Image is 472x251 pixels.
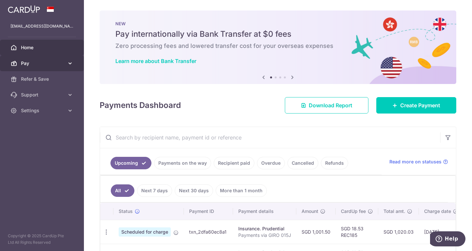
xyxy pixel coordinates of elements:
[302,208,318,215] span: Amount
[100,99,181,111] h4: Payments Dashboard
[100,127,440,148] input: Search by recipient name, payment id or reference
[21,92,64,98] span: Support
[115,29,441,39] h5: Pay internationally via Bank Transfer at $0 fees
[296,220,336,244] td: SGD 1,001.50
[100,10,456,84] img: Bank transfer banner
[21,60,64,67] span: Pay
[430,231,465,248] iframe: Opens a widget where you can find more information
[400,101,440,109] span: Create Payment
[154,157,211,169] a: Payments on the way
[383,208,405,215] span: Total amt.
[21,44,64,51] span: Home
[424,208,451,215] span: Charge date
[10,23,73,30] p: [EMAIL_ADDRESS][DOMAIN_NAME]
[214,157,254,169] a: Recipient paid
[8,5,40,13] img: CardUp
[175,184,213,197] a: Next 30 days
[238,225,291,232] div: Insurance. Prudential
[233,203,296,220] th: Payment details
[389,158,448,165] a: Read more on statuses
[119,227,171,237] span: Scheduled for charge
[389,158,442,165] span: Read more on statuses
[111,184,134,197] a: All
[137,184,172,197] a: Next 7 days
[336,220,378,244] td: SGD 18.53 REC185
[285,97,368,114] a: Download Report
[257,157,285,169] a: Overdue
[321,157,348,169] a: Refunds
[184,203,233,220] th: Payment ID
[184,220,233,244] td: txn_2dfa60ec8a1
[309,101,352,109] span: Download Report
[21,76,64,82] span: Refer & Save
[341,208,366,215] span: CardUp fee
[419,220,463,244] td: [DATE]
[115,58,196,64] a: Learn more about Bank Transfer
[376,97,456,114] a: Create Payment
[119,208,133,215] span: Status
[216,184,267,197] a: More than 1 month
[115,42,441,50] h6: Zero processing fees and lowered transfer cost for your overseas expenses
[378,220,419,244] td: SGD 1,020.03
[287,157,318,169] a: Cancelled
[21,107,64,114] span: Settings
[115,21,441,26] p: NEW
[238,232,291,239] p: Payments via GIRO 015J
[110,157,151,169] a: Upcoming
